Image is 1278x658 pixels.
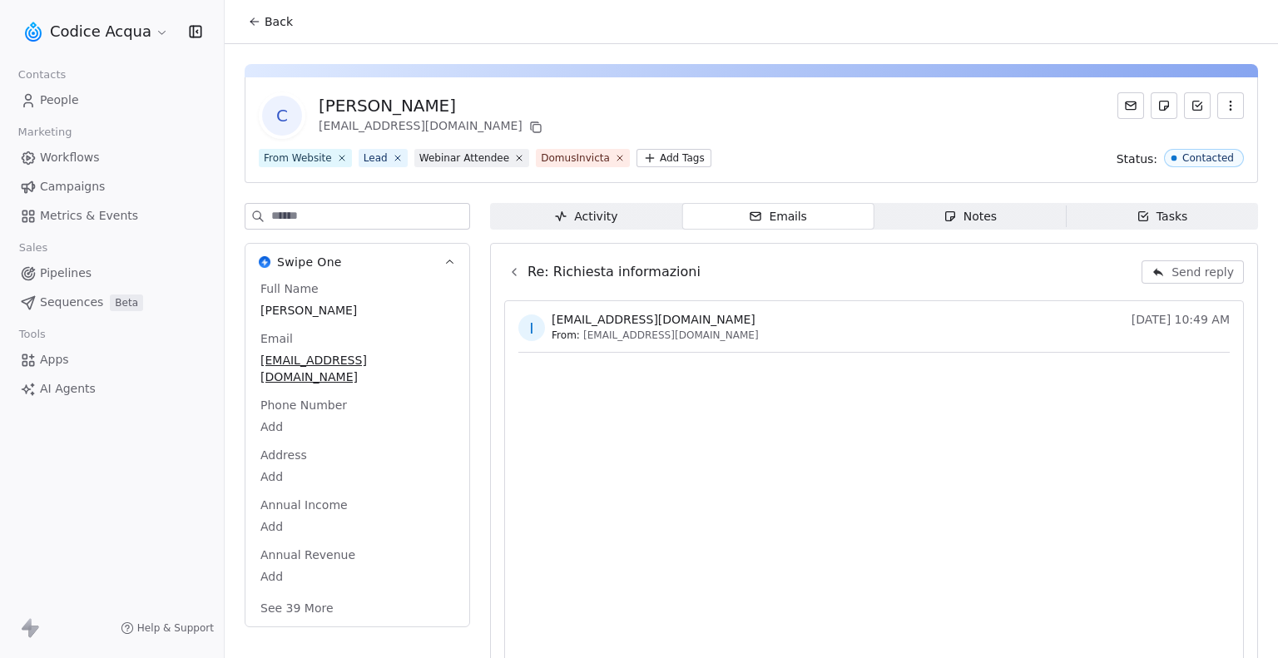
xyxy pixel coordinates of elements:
[1221,601,1261,641] iframe: Intercom live chat
[13,375,211,403] a: AI Agents
[528,262,701,282] span: Re: Richiesta informazioni
[13,346,211,374] a: Apps
[319,94,546,117] div: [PERSON_NAME]
[264,151,332,166] div: From Website
[1182,152,1234,164] div: Contacted
[1132,311,1230,328] span: [DATE] 10:49 AM
[257,447,310,463] span: Address
[944,208,997,225] div: Notes
[12,322,52,347] span: Tools
[12,235,55,260] span: Sales
[40,149,100,166] span: Workflows
[245,280,469,626] div: Swipe OneSwipe One
[262,96,302,136] span: C
[257,280,322,297] span: Full Name
[40,207,138,225] span: Metrics & Events
[260,468,454,485] span: Add
[583,329,759,342] span: [EMAIL_ADDRESS][DOMAIN_NAME]
[40,351,69,369] span: Apps
[40,178,105,195] span: Campaigns
[552,311,755,328] span: [EMAIL_ADDRESS][DOMAIN_NAME]
[257,547,359,563] span: Annual Revenue
[260,352,454,385] span: [EMAIL_ADDRESS][DOMAIN_NAME]
[552,329,580,342] span: From:
[11,62,73,87] span: Contacts
[257,397,350,413] span: Phone Number
[137,621,214,635] span: Help & Support
[121,621,214,635] a: Help & Support
[13,144,211,171] a: Workflows
[419,151,509,166] div: Webinar Attendee
[40,294,103,311] span: Sequences
[40,380,96,398] span: AI Agents
[257,497,351,513] span: Annual Income
[13,202,211,230] a: Metrics & Events
[11,120,79,145] span: Marketing
[245,244,469,280] button: Swipe OneSwipe One
[238,7,303,37] button: Back
[259,256,270,268] img: Swipe One
[260,568,454,585] span: Add
[1137,208,1188,225] div: Tasks
[13,87,211,114] a: People
[364,151,388,166] div: Lead
[50,21,151,42] span: Codice Acqua
[265,13,293,30] span: Back
[40,265,92,282] span: Pipelines
[554,208,617,225] div: Activity
[319,117,546,137] div: [EMAIL_ADDRESS][DOMAIN_NAME]
[1171,264,1234,280] span: Send reply
[20,17,172,46] button: Codice Acqua
[260,518,454,535] span: Add
[257,330,296,347] span: Email
[541,151,610,166] div: DomusInvicta
[250,593,344,623] button: See 39 More
[1142,260,1244,284] button: Send reply
[260,302,454,319] span: [PERSON_NAME]
[529,317,533,339] div: i
[1117,151,1157,167] span: Status:
[637,149,711,167] button: Add Tags
[277,254,342,270] span: Swipe One
[23,22,43,42] img: logo.png
[13,260,211,287] a: Pipelines
[13,289,211,316] a: SequencesBeta
[13,173,211,200] a: Campaigns
[40,92,79,109] span: People
[110,294,143,311] span: Beta
[260,418,454,435] span: Add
